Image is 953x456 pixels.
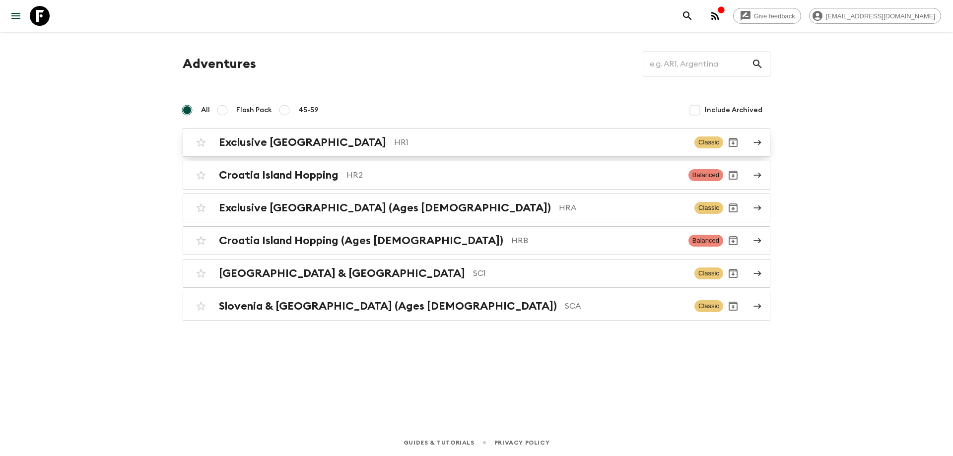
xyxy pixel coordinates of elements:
[219,169,339,182] h2: Croatia Island Hopping
[565,300,686,312] p: SCA
[688,169,723,181] span: Balanced
[723,132,743,152] button: Archive
[404,437,475,448] a: Guides & Tutorials
[219,300,557,313] h2: Slovenia & [GEOGRAPHIC_DATA] (Ages [DEMOGRAPHIC_DATA])
[820,12,941,20] span: [EMAIL_ADDRESS][DOMAIN_NAME]
[809,8,941,24] div: [EMAIL_ADDRESS][DOMAIN_NAME]
[723,198,743,218] button: Archive
[219,136,386,149] h2: Exclusive [GEOGRAPHIC_DATA]
[723,231,743,251] button: Archive
[733,8,801,24] a: Give feedback
[219,234,503,247] h2: Croatia Island Hopping (Ages [DEMOGRAPHIC_DATA])
[559,202,686,214] p: HRA
[183,161,770,190] a: Croatia Island HoppingHR2BalancedArchive
[694,136,723,148] span: Classic
[494,437,549,448] a: Privacy Policy
[643,50,751,78] input: e.g. AR1, Argentina
[6,6,26,26] button: menu
[219,267,465,280] h2: [GEOGRAPHIC_DATA] & [GEOGRAPHIC_DATA]
[183,194,770,222] a: Exclusive [GEOGRAPHIC_DATA] (Ages [DEMOGRAPHIC_DATA])HRAClassicArchive
[183,54,256,74] h1: Adventures
[688,235,723,247] span: Balanced
[201,105,210,115] span: All
[394,136,686,148] p: HR1
[219,201,551,214] h2: Exclusive [GEOGRAPHIC_DATA] (Ages [DEMOGRAPHIC_DATA])
[183,259,770,288] a: [GEOGRAPHIC_DATA] & [GEOGRAPHIC_DATA]SC1ClassicArchive
[511,235,681,247] p: HRB
[694,267,723,279] span: Classic
[183,128,770,157] a: Exclusive [GEOGRAPHIC_DATA]HR1ClassicArchive
[723,165,743,185] button: Archive
[749,12,801,20] span: Give feedback
[183,226,770,255] a: Croatia Island Hopping (Ages [DEMOGRAPHIC_DATA])HRBBalancedArchive
[723,263,743,283] button: Archive
[183,292,770,321] a: Slovenia & [GEOGRAPHIC_DATA] (Ages [DEMOGRAPHIC_DATA])SCAClassicArchive
[236,105,272,115] span: Flash Pack
[705,105,762,115] span: Include Archived
[298,105,319,115] span: 45-59
[723,296,743,316] button: Archive
[694,202,723,214] span: Classic
[678,6,697,26] button: search adventures
[473,267,686,279] p: SC1
[694,300,723,312] span: Classic
[346,169,681,181] p: HR2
